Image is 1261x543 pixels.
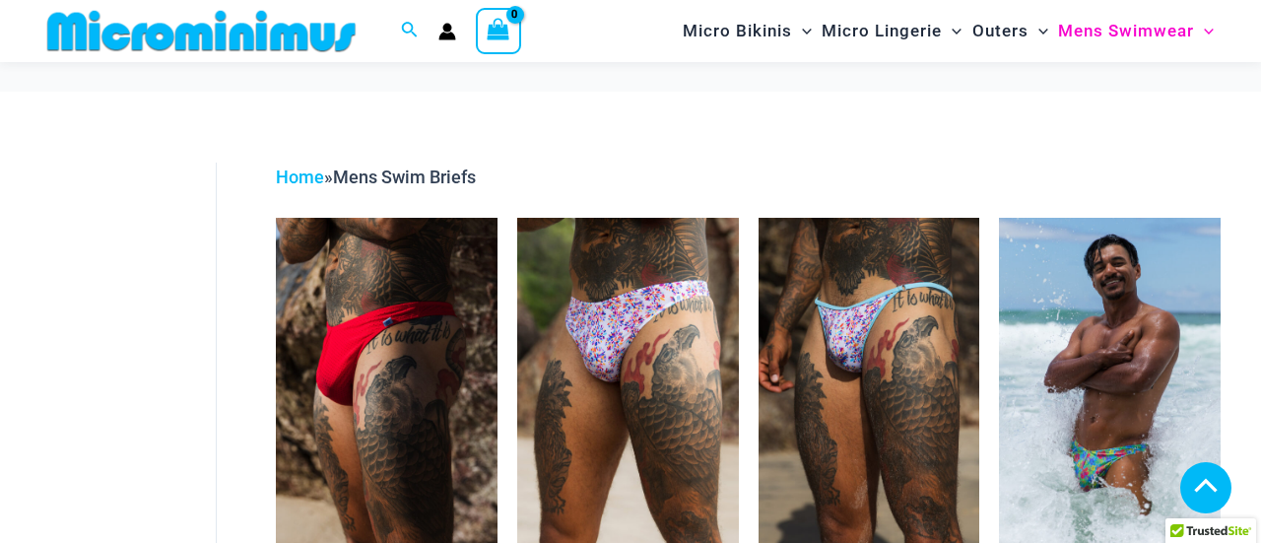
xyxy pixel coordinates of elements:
[822,6,942,56] span: Micro Lingerie
[817,6,966,56] a: Micro LingerieMenu ToggleMenu Toggle
[476,8,521,53] a: View Shopping Cart, empty
[276,167,476,187] span: »
[967,6,1053,56] a: OutersMenu ToggleMenu Toggle
[1029,6,1048,56] span: Menu Toggle
[675,3,1222,59] nav: Site Navigation
[972,6,1029,56] span: Outers
[276,167,324,187] a: Home
[39,9,364,53] img: MM SHOP LOGO FLAT
[1194,6,1214,56] span: Menu Toggle
[683,6,792,56] span: Micro Bikinis
[792,6,812,56] span: Menu Toggle
[678,6,817,56] a: Micro BikinisMenu ToggleMenu Toggle
[1058,6,1194,56] span: Mens Swimwear
[49,147,227,541] iframe: TrustedSite Certified
[333,167,476,187] span: Mens Swim Briefs
[1053,6,1219,56] a: Mens SwimwearMenu ToggleMenu Toggle
[438,23,456,40] a: Account icon link
[942,6,962,56] span: Menu Toggle
[401,19,419,43] a: Search icon link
